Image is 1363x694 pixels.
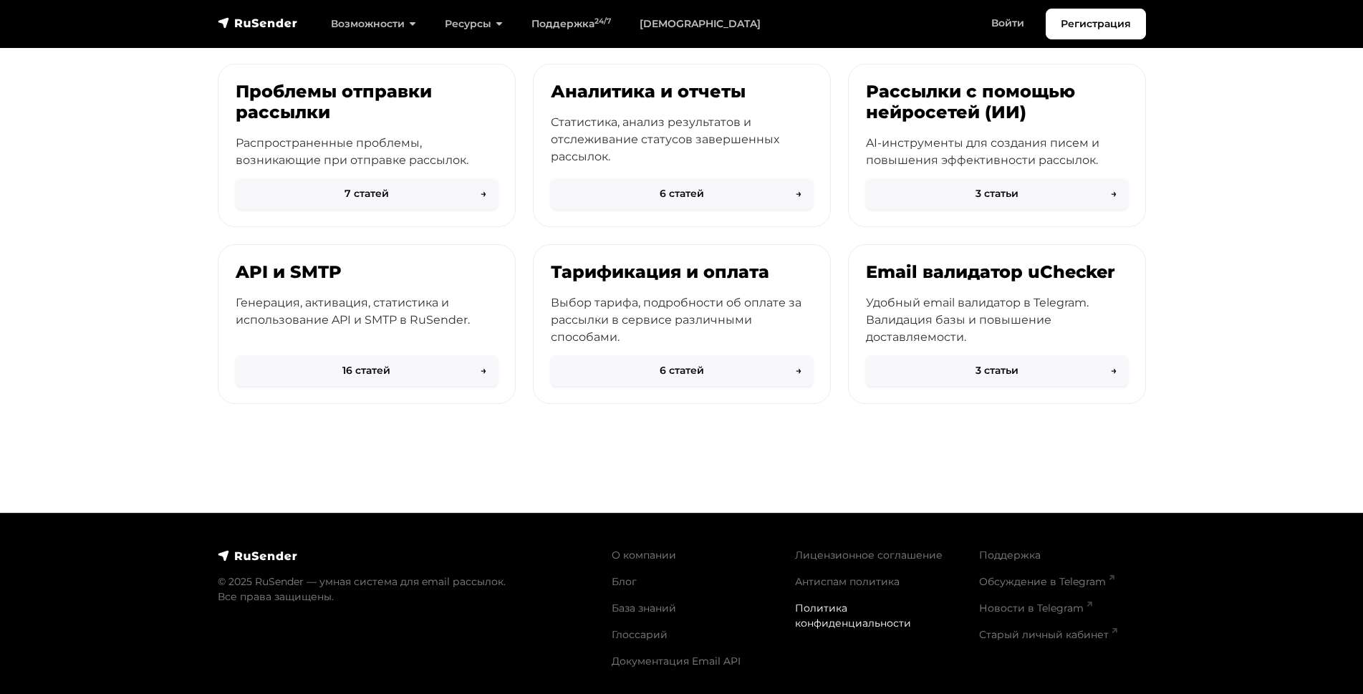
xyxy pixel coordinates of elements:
a: Email валидатор uChecker Удобный email валидатор в Telegram. Валидация базы и повышение доставляе... [848,244,1146,404]
p: Удобный email валидатор в Telegram. Валидация базы и повышение доставляемости. [866,294,1128,346]
a: Документация Email API [612,655,741,668]
sup: 24/7 [594,16,611,26]
button: 6 статей→ [551,355,813,386]
span: → [481,186,486,201]
a: Регистрация [1046,9,1146,39]
h3: Проблемы отправки рассылки [236,82,498,123]
a: База знаний [612,602,676,615]
button: 7 статей→ [236,178,498,209]
p: Статистика, анализ результатов и отслеживание статусов завершенных рассылок. [551,114,813,165]
a: API и SMTP Генерация, активация, статистика и использование API и SMTP в RuSender. 16 статей→ [218,244,516,404]
h3: Тарификация и оплата [551,262,813,283]
span: → [481,363,486,378]
span: → [796,186,801,201]
h3: API и SMTP [236,262,498,283]
a: Антиспам политика [795,575,900,588]
button: 3 статьи→ [866,355,1128,386]
a: Старый личный кабинет [979,628,1117,641]
a: Войти [977,9,1039,38]
a: Возможности [317,9,430,39]
p: AI-инструменты для создания писем и повышения эффективности рассылок. [866,135,1128,169]
a: Лицензионное соглашение [795,549,943,562]
a: Аналитика и отчеты Статистика, анализ результатов и отслеживание статусов завершенных рассылок. 6... [533,64,831,227]
h3: Email валидатор uChecker [866,262,1128,283]
a: [DEMOGRAPHIC_DATA] [625,9,775,39]
button: 6 статей→ [551,178,813,209]
img: RuSender [218,549,298,563]
a: О компании [612,549,676,562]
a: Политика конфиденциальности [795,602,911,630]
a: Поддержка24/7 [517,9,625,39]
a: Рассылки с помощью нейросетей (ИИ) AI-инструменты для создания писем и повышения эффективности ра... [848,64,1146,227]
a: Проблемы отправки рассылки Распространенные проблемы, возникающие при отправке рассылок. 7 статей→ [218,64,516,227]
span: → [1111,186,1117,201]
button: 3 статьи→ [866,178,1128,209]
h3: Рассылки с помощью нейросетей (ИИ) [866,82,1128,123]
h3: Аналитика и отчеты [551,82,813,102]
a: Поддержка [979,549,1041,562]
span: → [796,363,801,378]
p: Генерация, активация, статистика и использование API и SMTP в RuSender. [236,294,498,329]
p: Распространенные проблемы, возникающие при отправке рассылок. [236,135,498,169]
p: © 2025 RuSender — умная система для email рассылок. Все права защищены. [218,574,594,604]
a: Новости в Telegram [979,602,1092,615]
img: RuSender [218,16,298,30]
a: Ресурсы [430,9,517,39]
a: Блог [612,575,637,588]
a: Глоссарий [612,628,668,641]
a: Тарификация и оплата Выбор тарифа, подробности об оплате за рассылки в сервисе различными способа... [533,244,831,404]
button: 16 статей→ [236,355,498,386]
span: → [1111,363,1117,378]
a: Обсуждение в Telegram [979,575,1114,588]
p: Выбор тарифа, подробности об оплате за рассылки в сервисе различными способами. [551,294,813,346]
